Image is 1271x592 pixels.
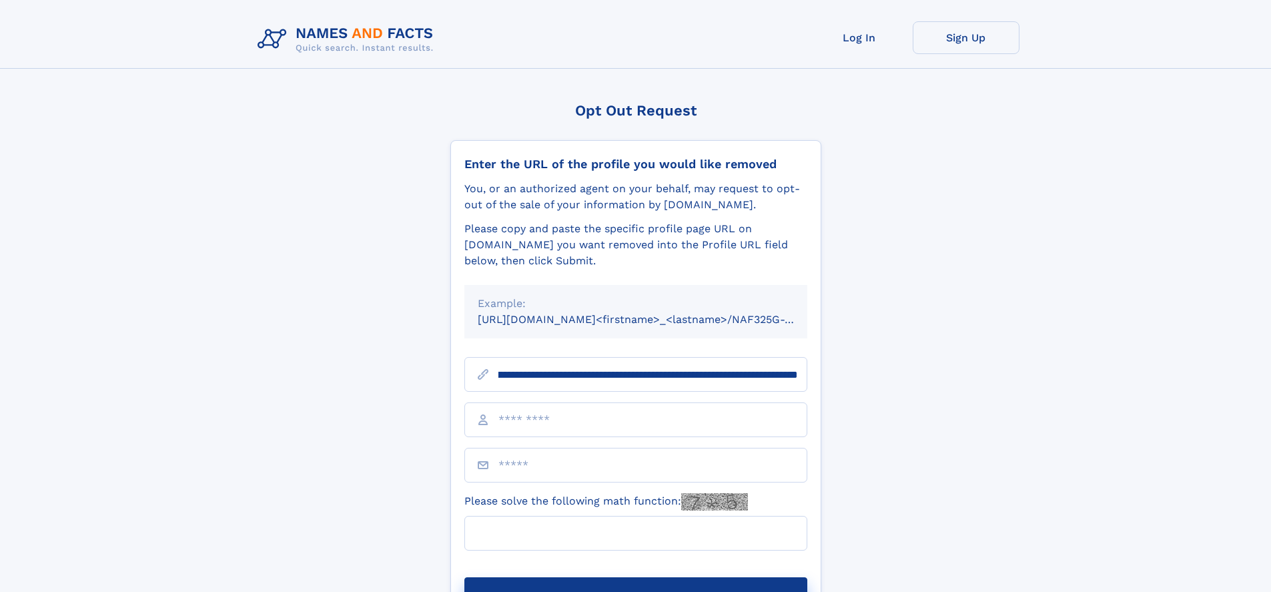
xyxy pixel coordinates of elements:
[252,21,444,57] img: Logo Names and Facts
[450,102,821,119] div: Opt Out Request
[464,157,807,172] div: Enter the URL of the profile you would like removed
[464,493,748,511] label: Please solve the following math function:
[478,296,794,312] div: Example:
[464,221,807,269] div: Please copy and paste the specific profile page URL on [DOMAIN_NAME] you want removed into the Pr...
[913,21,1019,54] a: Sign Up
[478,313,833,326] small: [URL][DOMAIN_NAME]<firstname>_<lastname>/NAF325G-xxxxxxxx
[464,181,807,213] div: You, or an authorized agent on your behalf, may request to opt-out of the sale of your informatio...
[806,21,913,54] a: Log In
